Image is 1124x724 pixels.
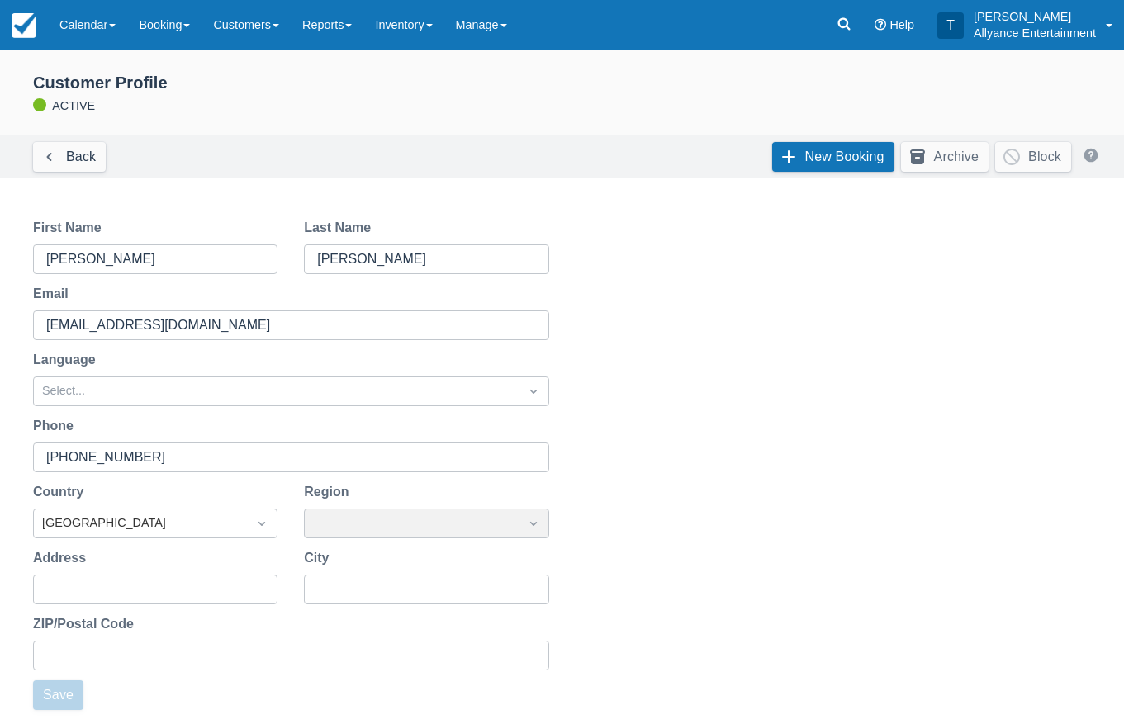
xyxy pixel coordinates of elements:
p: [PERSON_NAME] [974,8,1096,25]
label: City [304,548,335,568]
i: Help [875,19,886,31]
div: T [937,12,964,39]
label: Last Name [304,218,377,238]
label: Phone [33,416,80,436]
label: Address [33,548,92,568]
label: Country [33,482,90,502]
span: Help [889,18,914,31]
label: First Name [33,218,108,238]
div: Customer Profile [33,73,1111,93]
label: Email [33,284,75,304]
a: New Booking [772,142,894,172]
div: Select... [42,382,510,400]
label: Language [33,350,102,370]
button: Block [995,142,1071,172]
img: checkfront-main-nav-mini-logo.png [12,13,36,38]
a: Back [33,142,106,172]
span: Dropdown icon [254,515,270,532]
label: ZIP/Postal Code [33,614,140,634]
label: Region [304,482,355,502]
button: Archive [901,142,989,172]
span: Dropdown icon [525,383,542,400]
div: ACTIVE [13,73,1111,116]
p: Allyance Entertainment [974,25,1096,41]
